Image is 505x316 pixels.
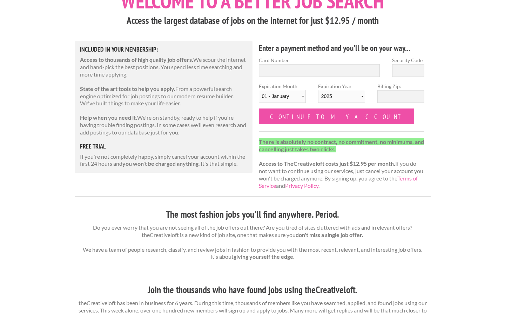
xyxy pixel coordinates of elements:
strong: State of the art tools to help you apply. [80,85,175,92]
h3: Join the thousands who have found jobs using theCreativeloft. [75,283,431,297]
label: Billing Zip: [377,83,424,90]
p: If you do not want to continue using our services, just cancel your account you won't be charged ... [259,138,425,190]
select: Expiration Year [318,90,365,103]
strong: Access to TheCreativeloft costs just $12.95 per month. [259,160,395,167]
strong: don't miss a single job offer. [296,231,363,238]
strong: There is absolutely no contract, no commitment, no minimums, and cancelling just takes two clicks. [259,138,424,152]
h5: Included in Your Membership: [80,46,248,53]
a: Terms of Service [259,175,418,189]
p: We scour the internet and hand-pick the best positions. You spend less time searching and more ti... [80,56,248,78]
p: From a powerful search engine optimized for job postings to our modern resume builder. We've buil... [80,85,248,107]
p: Do you ever worry that you are not seeing all of the job offers out there? Are you tired of sites... [75,224,431,261]
select: Expiration Month [259,90,306,103]
h5: free trial [80,143,248,150]
strong: Access to thousands of high quality job offers. [80,56,193,63]
strong: Help when you need it. [80,114,137,121]
strong: giving yourself the edge. [234,253,295,260]
a: Privacy Policy [285,182,318,189]
h3: Access the largest database of jobs on the internet for just $12.95 / month [75,14,431,27]
h4: Enter a payment method and you'll be on your way... [259,42,425,54]
label: Security Code [392,57,424,64]
h3: The most fashion jobs you'll find anywhere. Period. [75,208,431,221]
label: Expiration Year [318,83,365,108]
p: If you're not completely happy, simply cancel your account within the first 24 hours and . It's t... [80,153,248,168]
strong: you won't be charged anything [122,160,198,167]
input: Continue to my account [259,108,415,124]
label: Expiration Month [259,83,306,108]
label: Card Number [259,57,380,64]
p: We're on standby, ready to help if you're having trouble finding postings. In some cases we'll ev... [80,114,248,136]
